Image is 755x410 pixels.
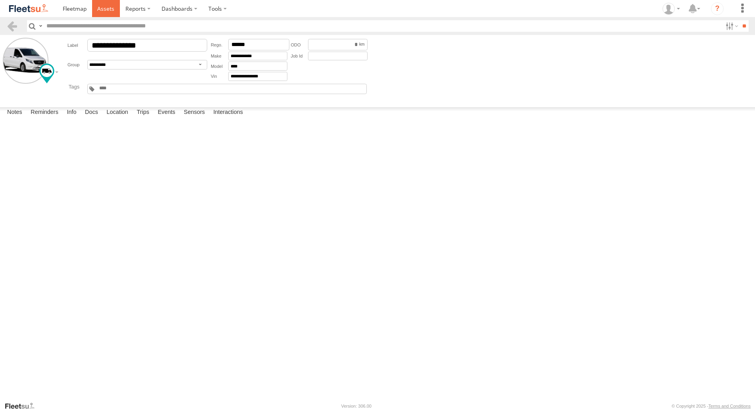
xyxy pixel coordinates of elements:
a: Terms and Conditions [709,404,751,408]
a: Visit our Website [4,402,41,410]
div: Version: 306.00 [341,404,372,408]
label: Events [154,107,179,118]
label: Sensors [180,107,209,118]
i: ? [711,2,724,15]
div: Peter Edwardes [660,3,683,15]
img: fleetsu-logo-horizontal.svg [8,3,49,14]
label: Search Filter Options [722,20,740,32]
a: Back to previous Page [6,20,18,32]
label: Trips [133,107,153,118]
label: Info [63,107,80,118]
label: Interactions [209,107,247,118]
label: Search Query [37,20,44,32]
div: © Copyright 2025 - [672,404,751,408]
div: Change Map Icon [39,64,54,83]
label: Location [102,107,132,118]
label: Docs [81,107,102,118]
label: Notes [3,107,26,118]
label: Reminders [27,107,62,118]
